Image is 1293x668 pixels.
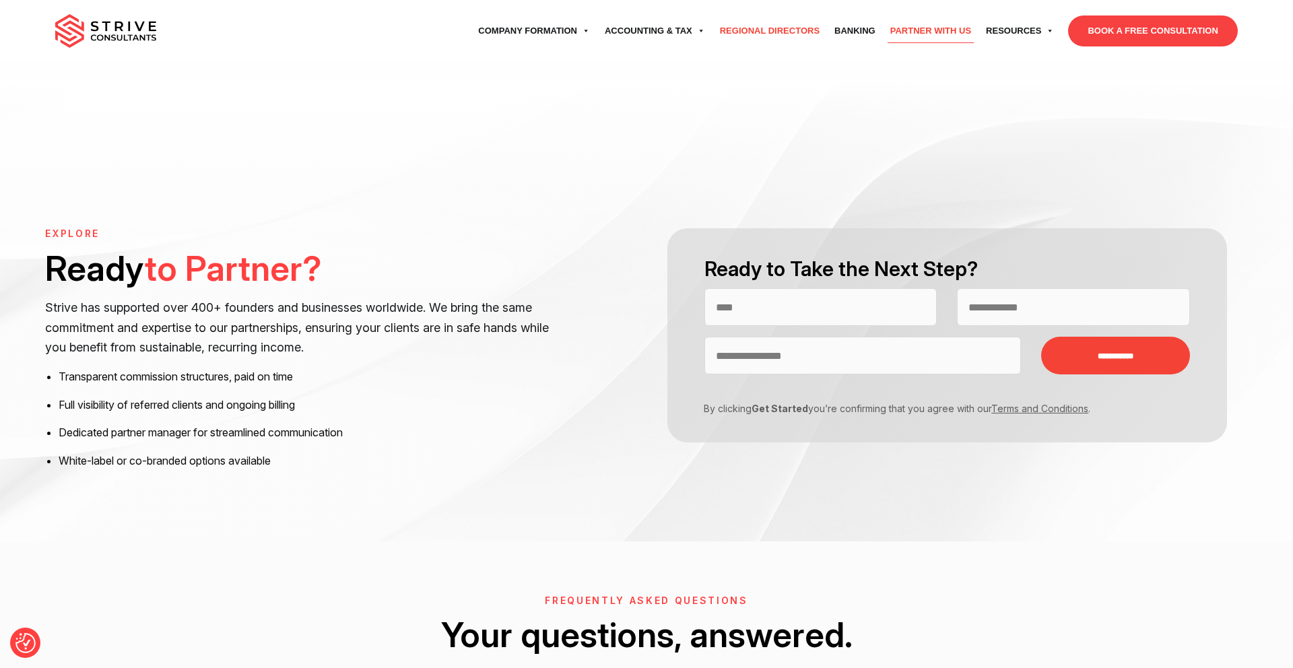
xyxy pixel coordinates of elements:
li: Dedicated partner manager for streamlined communication [59,424,562,442]
form: Contact form [646,228,1248,442]
p: By clicking you’re confirming that you agree with our . [694,401,1179,415]
li: Full visibility of referred clients and ongoing billing [59,397,562,414]
a: Company Formation [471,12,597,50]
p: Strive has supported over 400+ founders and businesses worldwide. We bring the same commitment an... [45,298,562,358]
a: Partner with Us [883,12,979,50]
img: main-logo.svg [55,14,156,48]
a: Accounting & Tax [597,12,712,50]
h2: Ready [45,245,562,292]
li: Transparent commission structures, paid on time [59,368,562,386]
button: Consent Preferences [15,633,36,653]
span: to Partner? [145,248,321,289]
li: White-label or co-branded options available [59,453,562,470]
strong: Get Started [752,403,808,414]
a: Terms and Conditions [991,403,1088,414]
img: Revisit consent button [15,633,36,653]
a: Resources [979,12,1061,50]
h2: Ready to Take the Next Step? [704,255,1189,283]
a: BOOK A FREE CONSULTATION [1068,15,1237,46]
h6: Explore [45,228,562,240]
a: Regional Directors [712,12,827,50]
a: Banking [827,12,883,50]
